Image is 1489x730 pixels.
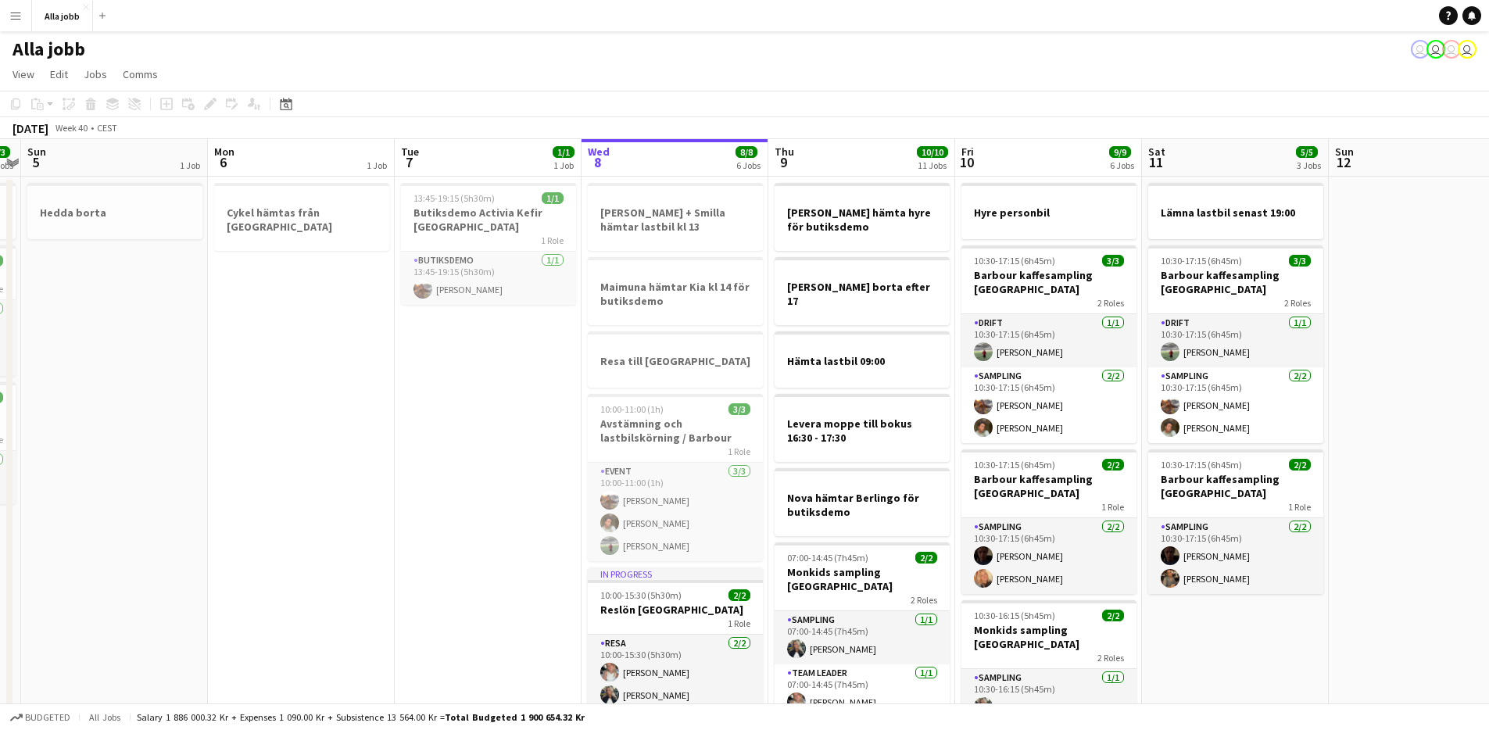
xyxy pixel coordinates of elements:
a: View [6,64,41,84]
div: Salary 1 886 000.32 kr + Expenses 1 090.00 kr + Subsistence 13 564.00 kr = [137,711,585,723]
app-user-avatar: Emil Hasselberg [1458,40,1476,59]
span: View [13,67,34,81]
span: Total Budgeted 1 900 654.32 kr [445,711,585,723]
h1: Alla jobb [13,38,85,61]
app-user-avatar: Hedda Lagerbielke [1426,40,1445,59]
div: CEST [97,122,117,134]
span: All jobs [86,711,123,723]
span: Budgeted [25,712,70,723]
app-user-avatar: August Löfgren [1442,40,1461,59]
a: Comms [116,64,164,84]
button: Budgeted [8,709,73,726]
span: Edit [50,67,68,81]
button: Alla jobb [32,1,93,31]
div: [DATE] [13,120,48,136]
app-user-avatar: Hedda Lagerbielke [1411,40,1430,59]
span: Jobs [84,67,107,81]
a: Edit [44,64,74,84]
a: Jobs [77,64,113,84]
span: Comms [123,67,158,81]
